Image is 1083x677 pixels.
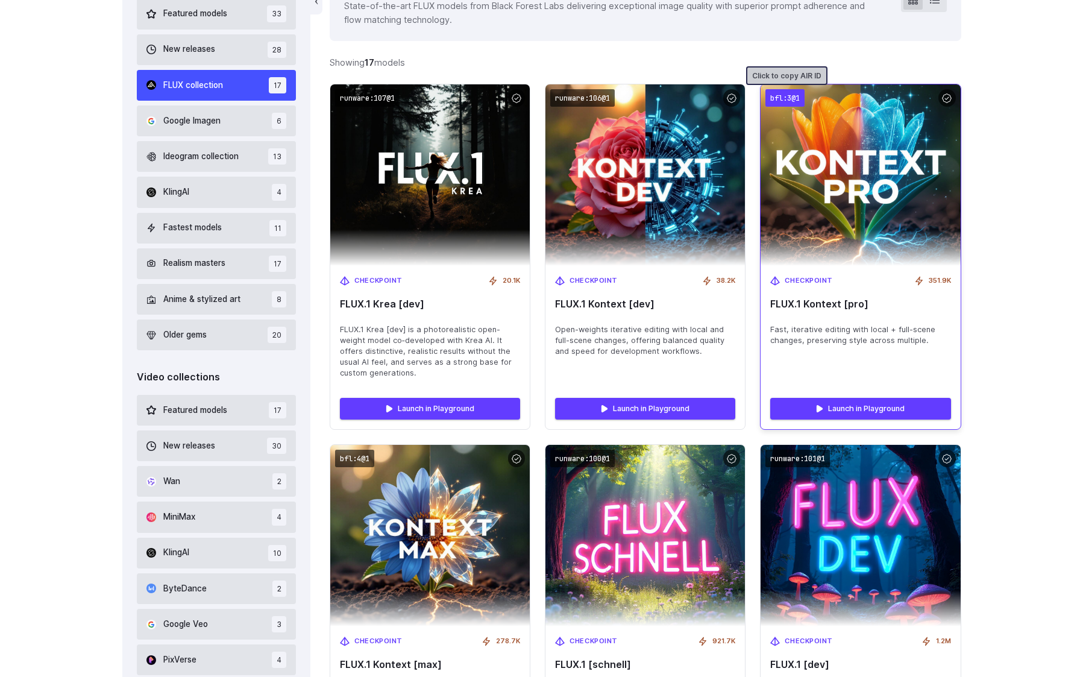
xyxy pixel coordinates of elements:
span: FLUX.1 Krea [dev] is a photorealistic open-weight model co‑developed with Krea AI. It offers dist... [340,324,520,379]
span: FLUX.1 Kontext [dev] [555,298,735,310]
span: FLUX.1 [dev] [770,659,950,670]
button: Google Imagen 6 [137,105,297,136]
code: runware:101@1 [765,450,830,467]
button: PixVerse 4 [137,644,297,675]
span: 921.7K [712,636,735,647]
span: 33 [267,5,286,22]
code: bfl:3@1 [765,89,805,107]
span: ByteDance [163,582,207,596]
code: runware:106@1 [550,89,615,107]
button: MiniMax 4 [137,502,297,532]
a: Launch in Playground [555,398,735,420]
span: 2 [272,473,286,490]
button: Ideogram collection 13 [137,141,297,172]
button: FLUX collection 17 [137,70,297,101]
code: runware:100@1 [550,450,615,467]
span: FLUX.1 Kontext [max] [340,659,520,670]
span: Open-weights iterative editing with local and full-scene changes, offering balanced quality and s... [555,324,735,357]
button: Older gems 20 [137,320,297,350]
span: PixVerse [163,653,196,667]
strong: 17 [365,57,374,68]
div: Video collections [137,370,297,385]
span: Google Veo [163,618,208,631]
button: Google Veo 3 [137,609,297,640]
span: Realism masters [163,257,225,270]
span: KlingAI [163,186,189,199]
span: 278.7K [496,636,520,647]
span: MiniMax [163,511,195,524]
a: Launch in Playground [770,398,950,420]
span: New releases [163,43,215,56]
span: 11 [269,220,286,236]
span: FLUX collection [163,79,223,92]
span: Checkpoint [570,636,618,647]
div: Showing models [330,55,405,69]
span: Checkpoint [354,276,403,286]
span: 3 [272,616,286,632]
span: Ideogram collection [163,150,239,163]
span: 351.9K [929,276,951,286]
span: Checkpoint [785,276,833,286]
span: 13 [268,148,286,165]
span: 30 [267,438,286,454]
span: 17 [269,256,286,272]
span: 4 [272,184,286,200]
button: Anime & stylized art 8 [137,284,297,315]
span: 4 [272,509,286,525]
img: FLUX.1 [dev] [761,445,960,626]
span: FLUX.1 Kontext [pro] [770,298,950,310]
span: 17 [269,77,286,93]
span: 20.1K [503,276,520,286]
img: FLUX.1 [schnell] [545,445,745,626]
span: FLUX.1 Krea [dev] [340,298,520,310]
img: FLUX.1 Kontext [max] [330,445,530,626]
span: Checkpoint [785,636,833,647]
span: 20 [268,327,286,343]
img: FLUX.1 Krea [dev] [330,84,530,266]
span: Fastest models [163,221,222,235]
span: 6 [272,113,286,129]
button: KlingAI 4 [137,177,297,207]
span: 10 [268,545,286,561]
img: FLUX.1 Kontext [pro] [751,75,970,275]
button: Fastest models 11 [137,213,297,244]
button: New releases 30 [137,430,297,461]
span: New releases [163,439,215,453]
span: 17 [269,402,286,418]
span: FLUX.1 [schnell] [555,659,735,670]
span: Fast, iterative editing with local + full-scene changes, preserving style across multiple. [770,324,950,346]
span: 28 [268,42,286,58]
img: FLUX.1 Kontext [dev] [545,84,745,266]
span: KlingAI [163,546,189,559]
span: Featured models [163,404,227,417]
button: KlingAI 10 [137,538,297,568]
button: ByteDance 2 [137,573,297,604]
button: Realism masters 17 [137,248,297,279]
span: 1.2M [936,636,951,647]
span: Older gems [163,329,207,342]
span: 4 [272,652,286,668]
span: 38.2K [717,276,735,286]
button: Featured models 17 [137,395,297,426]
span: Featured models [163,7,227,20]
span: Google Imagen [163,115,221,128]
code: bfl:4@1 [335,450,374,467]
span: Checkpoint [354,636,403,647]
a: Launch in Playground [340,398,520,420]
span: 2 [272,581,286,597]
span: 8 [272,291,286,307]
span: Anime & stylized art [163,293,240,306]
button: New releases 28 [137,34,297,65]
code: runware:107@1 [335,89,400,107]
span: Checkpoint [570,276,618,286]
button: Wan 2 [137,466,297,497]
span: Wan [163,475,180,488]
